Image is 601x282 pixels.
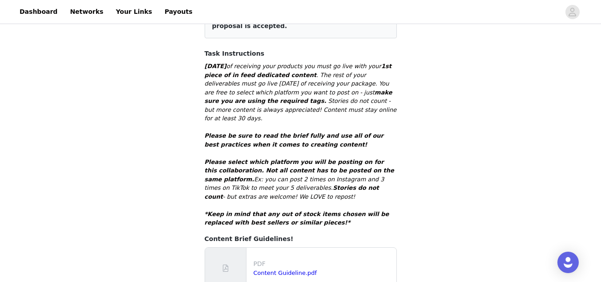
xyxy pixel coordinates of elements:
a: Networks [65,2,109,22]
em: - but extras are welcome! We LOVE to repost! [223,193,355,200]
strong: make sure you are using the required tags. [205,89,392,105]
p: PDF [254,259,393,269]
div: avatar [568,5,577,19]
h4: Content Brief Guidelines! [205,234,397,244]
em: Ex: you can post 2 times on Instagram and 3 times on TikTok to meet your 5 deliverables. [205,176,384,192]
strong: 1st piece of in feed dedicated content [205,63,391,78]
em: Stories do not count - but more content is always appreciated! Content must stay online for at le... [205,98,397,122]
strong: [DATE] [205,63,226,69]
em: of receiving your products you must go live with your . The rest of your deliverables must go liv... [205,63,392,104]
div: Open Intercom Messenger [557,252,579,273]
a: Dashboard [14,2,63,22]
a: Payouts [159,2,198,22]
h4: Task Instructions [205,49,397,58]
em: *Keep in mind that any out of stock items chosen will be replaced with best sellers or similar pi... [205,211,389,226]
em: Stories do not count [205,184,379,200]
em: Please select which platform you will be posting on for this collaboration. Not all content has t... [205,159,394,183]
a: Your Links [110,2,157,22]
em: Please be sure to read the brief fully and use all of our best practices when it comes to creatin... [205,132,383,148]
a: Content Guideline.pdf [254,270,317,276]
